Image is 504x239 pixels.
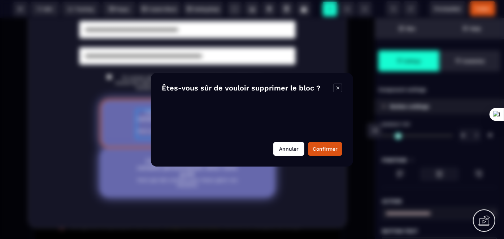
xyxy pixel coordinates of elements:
button: Cliquez ici pour recevoir vos conseils personnalisés selon votre profilAinsi que des conseils pou... [100,81,275,130]
button: Cliquez ici pour recevoir vos conseils personnalisés selon votre profilAinsi que des conseils pou... [100,130,275,179]
label: En cochant cette case je reconnais que mes données sont utilisées pour recevoir des mails de la p... [114,57,269,72]
button: Annuler [273,142,304,156]
h4: Êtes-vous sûr de vouloir supprimer le bloc ? [162,84,334,92]
button: Confirmer [308,142,342,156]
